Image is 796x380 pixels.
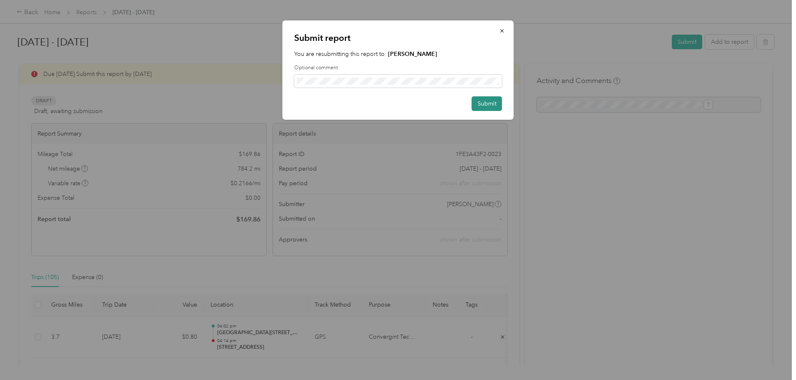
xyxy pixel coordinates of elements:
button: Submit [472,96,502,111]
label: Optional comment [294,64,502,72]
p: Submit report [294,32,502,44]
strong: [PERSON_NAME] [388,50,437,58]
p: You are resubmitting this report to: [294,50,502,58]
iframe: Everlance-gr Chat Button Frame [749,333,796,380]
